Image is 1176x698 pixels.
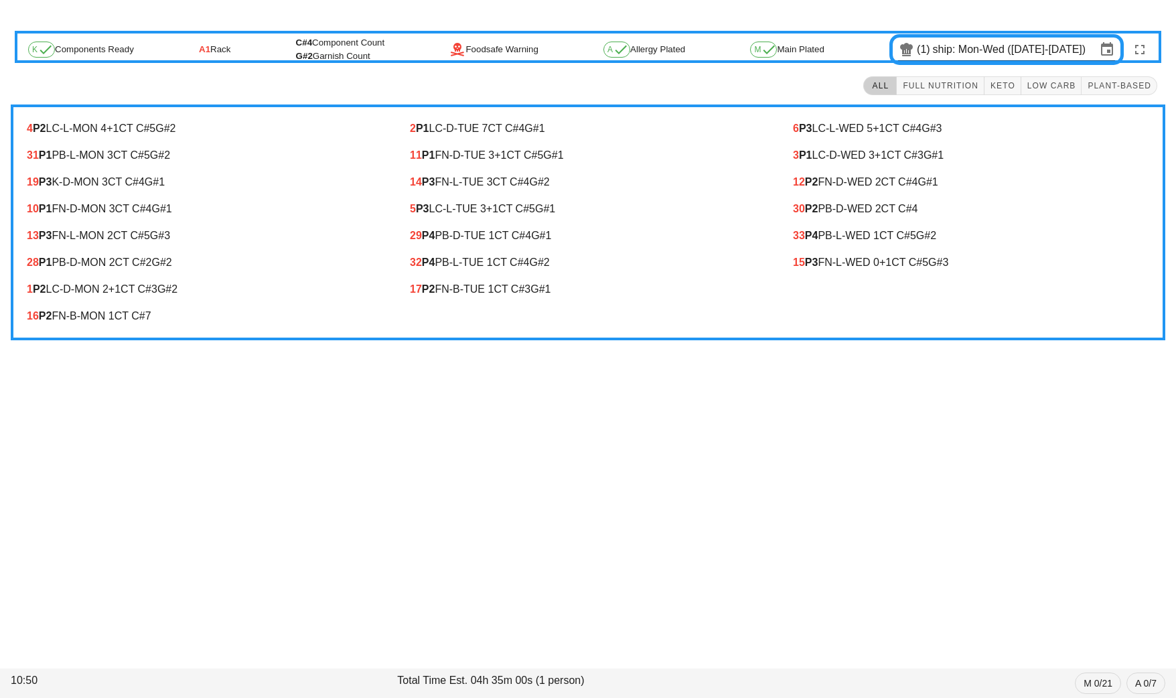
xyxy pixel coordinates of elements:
span: G#2 [296,51,313,61]
b: P2 [39,310,52,322]
div: (1) [917,43,933,56]
span: 32 [410,257,422,268]
span: G#2 [150,149,170,161]
span: M 0/21 [1084,673,1112,693]
span: G#3 [150,230,170,241]
span: 30 [793,203,805,214]
span: +1 [873,123,885,134]
span: 14 [410,176,422,188]
span: G#3 [928,257,948,268]
span: G#2 [529,176,549,188]
b: P3 [799,123,812,134]
button: All [863,76,897,95]
span: A 0/7 [1135,673,1157,693]
b: P3 [39,176,52,188]
button: Keto [984,76,1021,95]
span: G#1 [535,203,555,214]
span: +1 [879,257,891,268]
div: LC-L-TUE 3 CT C#5 [410,203,766,215]
div: LC-D-MON 2 CT C#3 [27,283,383,295]
span: 3 [793,149,799,161]
b: P1 [416,123,429,134]
span: Low Carb [1027,81,1076,90]
span: G#2 [151,257,171,268]
b: P3 [805,257,818,268]
span: Full Nutrition [902,81,978,90]
span: G#1 [530,283,550,295]
span: G#1 [543,149,563,161]
button: Low Carb [1021,76,1082,95]
b: P1 [39,203,52,214]
span: Plant-Based [1087,81,1151,90]
div: PB-D-WED 2 CT C#4 [793,203,1149,215]
button: Full Nutrition [897,76,984,95]
button: Plant-Based [1082,76,1157,95]
span: M [754,46,773,54]
span: +1 [106,123,119,134]
span: 5 [410,203,416,214]
span: 2 [410,123,416,134]
div: Total Time Est. 04h 35m 00s (1 person) [394,670,781,697]
span: 29 [410,230,422,241]
b: P2 [422,283,435,295]
span: G#2 [529,257,549,268]
span: 33 [793,230,805,241]
div: PB-L-MON 3 CT C#5 [27,149,383,161]
div: FN-D-MON 3 CT C#4 [27,203,383,215]
span: A [607,46,626,54]
div: K-D-MON 3 CT C#4 [27,176,383,188]
span: G#1 [924,149,944,161]
span: 12 [793,176,805,188]
span: 10 [27,203,39,214]
b: P2 [33,123,46,134]
b: P3 [39,230,52,241]
span: G#1 [524,123,544,134]
span: G#3 [922,123,942,134]
div: LC-L-MON 4 CT C#5 [27,123,383,135]
b: P3 [416,203,429,214]
b: P2 [805,203,818,214]
div: FN-L-MON 2 CT C#5 [27,230,383,242]
div: PB-D-TUE 1 CT C#4 [410,230,766,242]
div: FN-L-TUE 3 CT C#4 [410,176,766,188]
span: 15 [793,257,805,268]
span: 16 [27,310,39,322]
div: FN-D-TUE 3 CT C#5 [410,149,766,161]
div: 10:50 [8,670,394,697]
span: +1 [875,149,887,161]
span: +1 [108,283,121,295]
div: LC-D-TUE 7 CT C#4 [410,123,766,135]
span: 6 [793,123,799,134]
b: P4 [805,230,818,241]
span: 11 [410,149,422,161]
span: 28 [27,257,39,268]
span: +1 [486,203,498,214]
div: PB-L-TUE 1 CT C#4 [410,257,766,269]
span: G#2 [916,230,936,241]
b: P2 [33,283,46,295]
span: All [869,81,891,90]
div: LC-D-WED 3 CT C#3 [793,149,1149,161]
span: 13 [27,230,39,241]
span: G#2 [155,123,175,134]
div: FN-B-MON 1 CT C#7 [27,310,383,322]
div: FN-D-WED 2 CT C#4 [793,176,1149,188]
div: PB-D-MON 2 CT C#2 [27,257,383,269]
div: Components Ready Rack Foodsafe Warning Allergy Plated Main Plated [17,33,1159,66]
b: P1 [799,149,812,161]
span: A1 [199,43,210,56]
b: P4 [422,230,435,241]
b: P2 [805,176,818,188]
span: G#1 [917,176,938,188]
b: P3 [422,176,435,188]
b: P1 [39,149,52,161]
b: P4 [422,257,435,268]
span: G#2 [157,283,177,295]
span: 1 [27,283,33,295]
div: PB-L-WED 1 CT C#5 [793,230,1149,242]
span: +1 [494,149,506,161]
span: 17 [410,283,422,295]
div: Component Count Garnish Count [296,36,385,63]
span: 19 [27,176,39,188]
div: LC-L-WED 5 CT C#4 [793,123,1149,135]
